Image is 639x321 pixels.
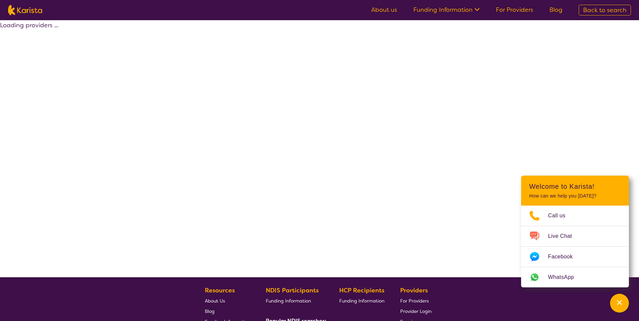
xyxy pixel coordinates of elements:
[521,176,629,287] div: Channel Menu
[8,5,42,15] img: Karista logo
[529,193,621,199] p: How can we help you [DATE]?
[529,182,621,190] h2: Welcome to Karista!
[521,206,629,287] ul: Choose channel
[413,6,480,14] a: Funding Information
[549,6,563,14] a: Blog
[583,6,627,14] span: Back to search
[205,295,250,306] a: About Us
[496,6,533,14] a: For Providers
[400,295,432,306] a: For Providers
[400,298,429,304] span: For Providers
[205,298,225,304] span: About Us
[521,267,629,287] a: Web link opens in a new tab.
[610,294,629,313] button: Channel Menu
[266,298,311,304] span: Funding Information
[400,308,432,314] span: Provider Login
[548,272,582,282] span: WhatsApp
[205,308,215,314] span: Blog
[548,211,574,221] span: Call us
[400,306,432,316] a: Provider Login
[339,295,384,306] a: Funding Information
[205,286,235,294] b: Resources
[205,306,250,316] a: Blog
[339,286,384,294] b: HCP Recipients
[339,298,384,304] span: Funding Information
[400,286,428,294] b: Providers
[371,6,397,14] a: About us
[266,286,319,294] b: NDIS Participants
[579,5,631,15] a: Back to search
[548,231,580,241] span: Live Chat
[266,295,324,306] a: Funding Information
[548,252,581,262] span: Facebook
